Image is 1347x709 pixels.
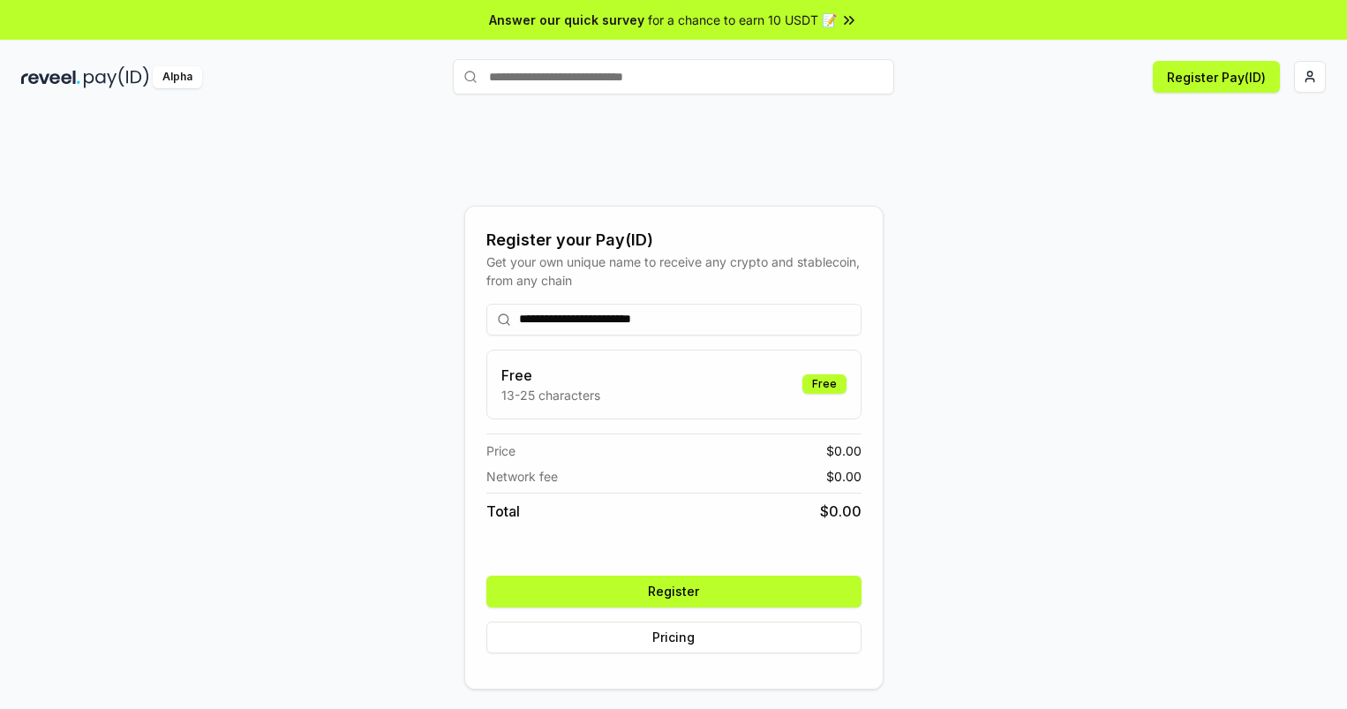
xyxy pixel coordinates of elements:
[501,365,600,386] h3: Free
[486,501,520,522] span: Total
[826,467,862,486] span: $ 0.00
[486,467,558,486] span: Network fee
[486,253,862,290] div: Get your own unique name to receive any crypto and stablecoin, from any chain
[826,441,862,460] span: $ 0.00
[21,66,80,88] img: reveel_dark
[486,622,862,653] button: Pricing
[153,66,202,88] div: Alpha
[486,441,515,460] span: Price
[486,576,862,607] button: Register
[802,374,847,394] div: Free
[820,501,862,522] span: $ 0.00
[501,386,600,404] p: 13-25 characters
[486,228,862,253] div: Register your Pay(ID)
[84,66,149,88] img: pay_id
[1153,61,1280,93] button: Register Pay(ID)
[489,11,644,29] span: Answer our quick survey
[648,11,837,29] span: for a chance to earn 10 USDT 📝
